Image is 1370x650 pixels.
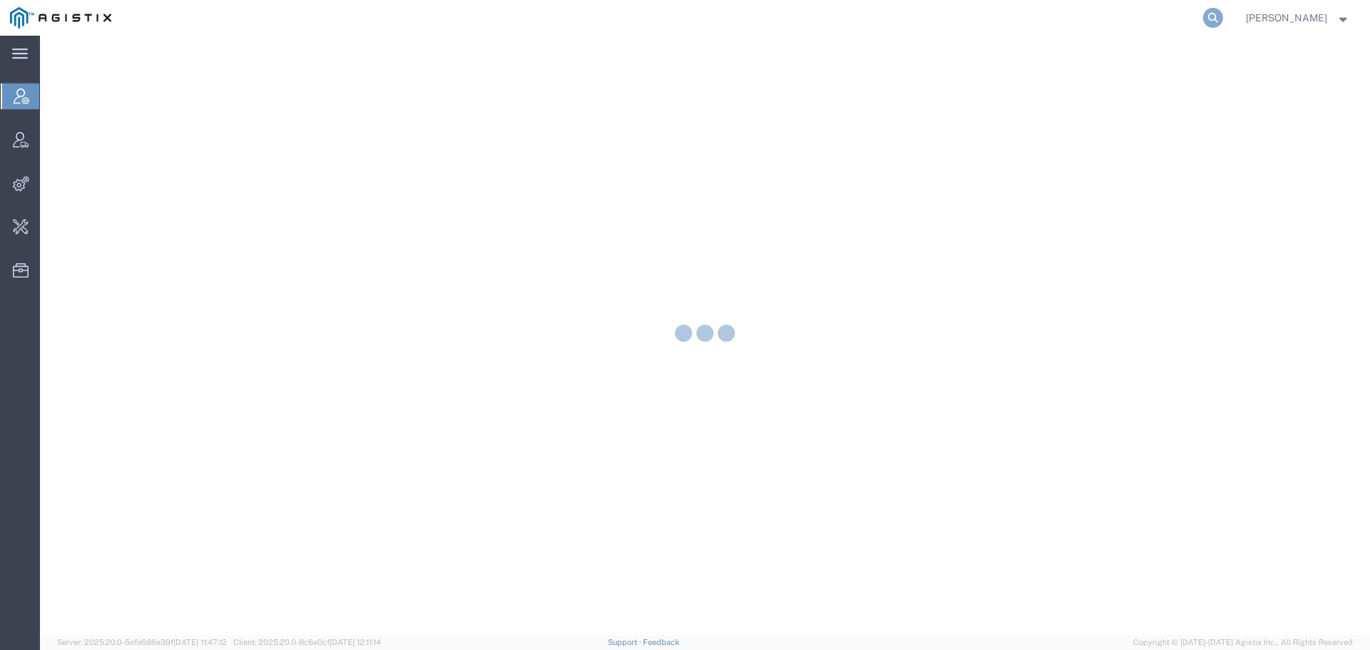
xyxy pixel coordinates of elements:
[173,638,227,646] span: [DATE] 11:47:12
[57,638,227,646] span: Server: 2025.20.0-5efa686e39f
[1245,9,1351,26] button: [PERSON_NAME]
[233,638,381,646] span: Client: 2025.20.0-8c6e0cf
[10,7,111,29] img: logo
[608,638,644,646] a: Support
[643,638,679,646] a: Feedback
[330,638,381,646] span: [DATE] 12:11:14
[1246,10,1327,26] span: Carrie Virgilio
[1133,636,1353,649] span: Copyright © [DATE]-[DATE] Agistix Inc., All Rights Reserved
